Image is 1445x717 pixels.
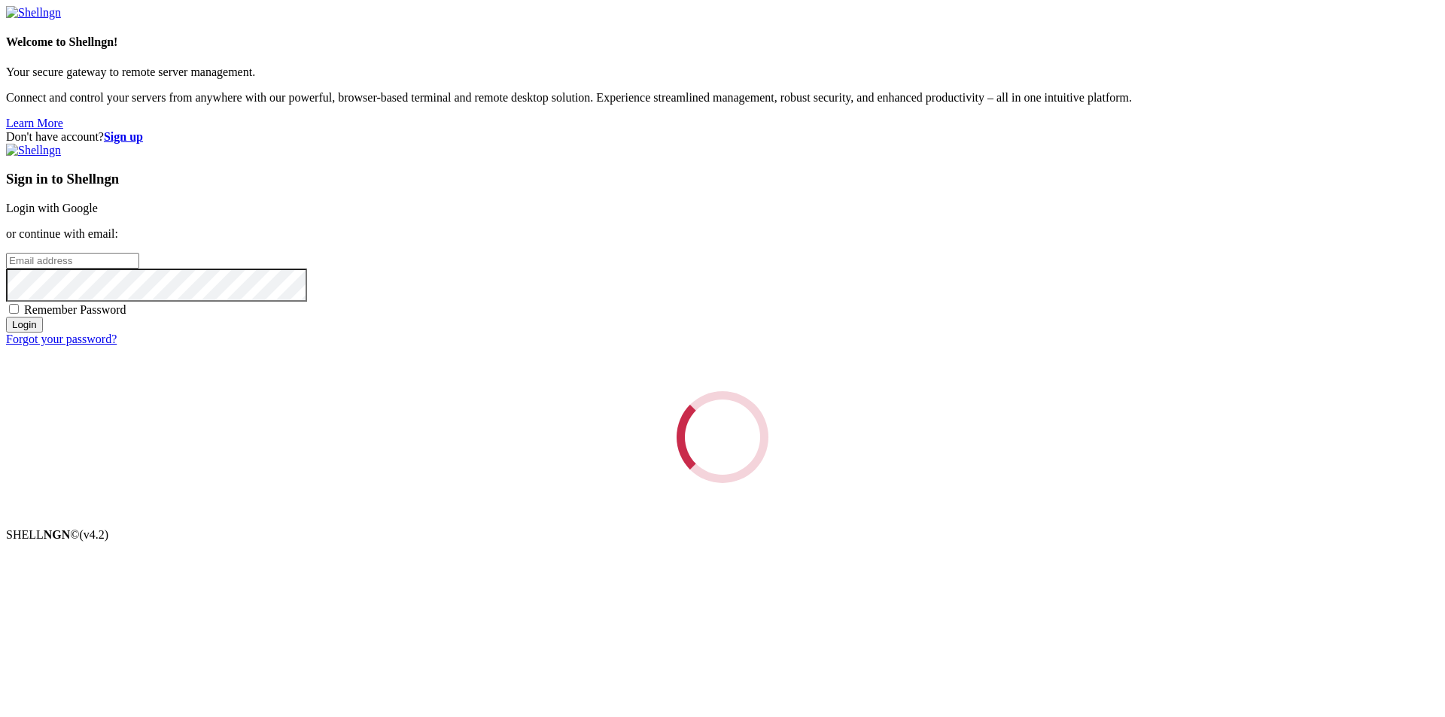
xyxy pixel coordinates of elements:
[6,144,61,157] img: Shellngn
[6,227,1439,241] p: or continue with email:
[6,130,1439,144] div: Don't have account?
[9,304,19,314] input: Remember Password
[6,171,1439,187] h3: Sign in to Shellngn
[6,333,117,345] a: Forgot your password?
[6,117,63,129] a: Learn More
[24,303,126,316] span: Remember Password
[6,65,1439,79] p: Your secure gateway to remote server management.
[6,6,61,20] img: Shellngn
[6,35,1439,49] h4: Welcome to Shellngn!
[6,317,43,333] input: Login
[672,387,772,487] div: Loading...
[104,130,143,143] a: Sign up
[6,253,139,269] input: Email address
[6,528,108,541] span: SHELL ©
[80,528,109,541] span: 4.2.0
[6,202,98,214] a: Login with Google
[44,528,71,541] b: NGN
[6,91,1439,105] p: Connect and control your servers from anywhere with our powerful, browser-based terminal and remo...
